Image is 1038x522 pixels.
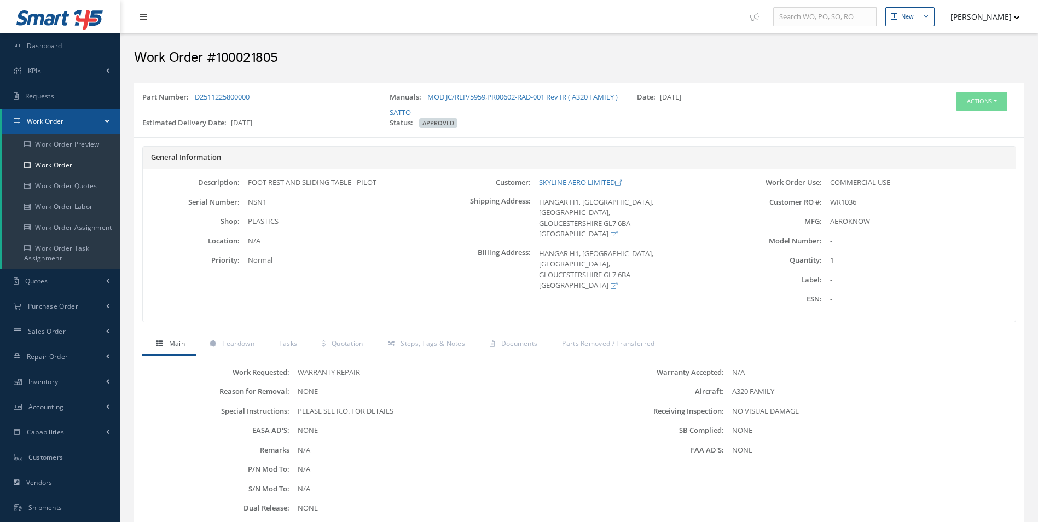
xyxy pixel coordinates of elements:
label: Shop: [143,217,240,225]
div: WARRANTY REPAIR [289,367,579,378]
div: N/A [289,484,579,495]
label: Reason for Removal: [145,387,289,396]
div: A320 FAMILY [724,386,1013,397]
a: PR00602-RAD-001 Rev IR ( A320 FAMILY ) SATTO [390,92,618,117]
span: Work Order [27,117,64,126]
a: Main [142,333,196,356]
span: KPIs [28,66,41,76]
div: , [381,92,629,118]
a: Work Order [2,155,120,176]
a: Quotation [308,333,374,356]
label: Special Instructions: [145,407,289,415]
label: Customer: [434,178,531,187]
div: - [822,275,1016,286]
label: Work Requested: [145,368,289,376]
span: NSN1 [248,197,266,207]
div: N/A [240,236,433,247]
span: Repair Order [27,352,68,361]
label: Warranty Accepted: [579,368,724,376]
a: Tasks [265,333,309,356]
div: PLEASE SEE R.O. FOR DETAILS [289,406,579,417]
label: Model Number: [724,237,821,245]
span: Inventory [28,377,59,386]
span: Capabilities [27,427,65,437]
span: Shipments [28,503,62,512]
span: Quotation [332,339,363,348]
div: NO VISUAL DAMAGE [724,406,1013,417]
label: FAA AD'S: [579,446,724,454]
div: - [822,236,1016,247]
a: Work Order Assignment [2,217,120,238]
button: Actions [956,92,1007,111]
div: [DATE] [629,92,876,118]
div: NONE [724,425,1013,436]
div: PLASTICS [240,216,433,227]
span: Sales Order [28,327,66,336]
span: Main [169,339,185,348]
label: Priority: [143,256,240,264]
div: - [822,294,1016,305]
label: S/N Mod To: [145,485,289,493]
h5: General Information [151,153,1007,162]
div: N/A [289,464,579,475]
div: AEROKNOW [822,216,1016,227]
div: Normal [240,255,433,266]
label: Aircraft: [579,387,724,396]
a: Work Order Labor [2,196,120,217]
div: [DATE] [134,118,381,133]
a: Documents [476,333,548,356]
span: Documents [501,339,538,348]
span: Dashboard [27,41,62,50]
label: Status: [390,118,417,129]
label: Quantity: [724,256,821,264]
label: Remarks [145,446,289,454]
span: Teardown [222,339,254,348]
span: Purchase Order [28,301,78,311]
div: HANGAR H1, [GEOGRAPHIC_DATA], [GEOGRAPHIC_DATA], GLOUCESTERSHIRE GL7 6BA [GEOGRAPHIC_DATA] [531,248,724,291]
div: NONE [289,425,579,436]
a: Parts Removed / Transferred [548,333,665,356]
div: COMMERCIAL USE [822,177,1016,188]
span: Accounting [28,402,64,411]
label: SB Complied: [579,426,724,434]
div: New [901,12,914,21]
label: MFG: [724,217,821,225]
div: N/A [289,445,579,456]
span: Vendors [26,478,53,487]
div: N/A [724,367,1013,378]
a: SKYLINE AERO LIMITED [539,177,622,187]
label: Shipping Address: [434,197,531,240]
a: MOD JC/REP/5959 [427,92,485,102]
button: [PERSON_NAME] [940,6,1020,27]
a: Work Order Task Assignment [2,238,120,269]
a: Steps, Tags & Notes [374,333,476,356]
label: Billing Address: [434,248,531,291]
div: 1 [822,255,1016,266]
label: EASA AD'S: [145,426,289,434]
label: ESN: [724,295,821,303]
label: Manuals: [390,92,426,103]
a: D2511225800000 [195,92,250,102]
h2: Work Order #100021805 [134,50,1024,66]
div: FOOT REST AND SLIDING TABLE - PILOT [240,177,433,188]
label: Customer RO #: [724,198,821,206]
label: Date: [637,92,660,103]
span: Parts Removed / Transferred [562,339,654,348]
span: Customers [28,453,63,462]
label: Serial Number: [143,198,240,206]
div: NONE [289,386,579,397]
a: Teardown [196,333,265,356]
label: P/N Mod To: [145,465,289,473]
span: WR1036 [830,197,856,207]
label: Estimated Delivery Date: [142,118,231,129]
label: Receiving Inspection: [579,407,724,415]
label: Dual Release: [145,504,289,512]
label: Location: [143,237,240,245]
span: Quotes [25,276,48,286]
input: Search WO, PO, SO, RO [773,7,877,27]
span: APPROVED [419,118,457,128]
span: Requests [25,91,54,101]
a: Work Order [2,109,120,134]
label: Description: [143,178,240,187]
label: Work Order Use: [724,178,821,187]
